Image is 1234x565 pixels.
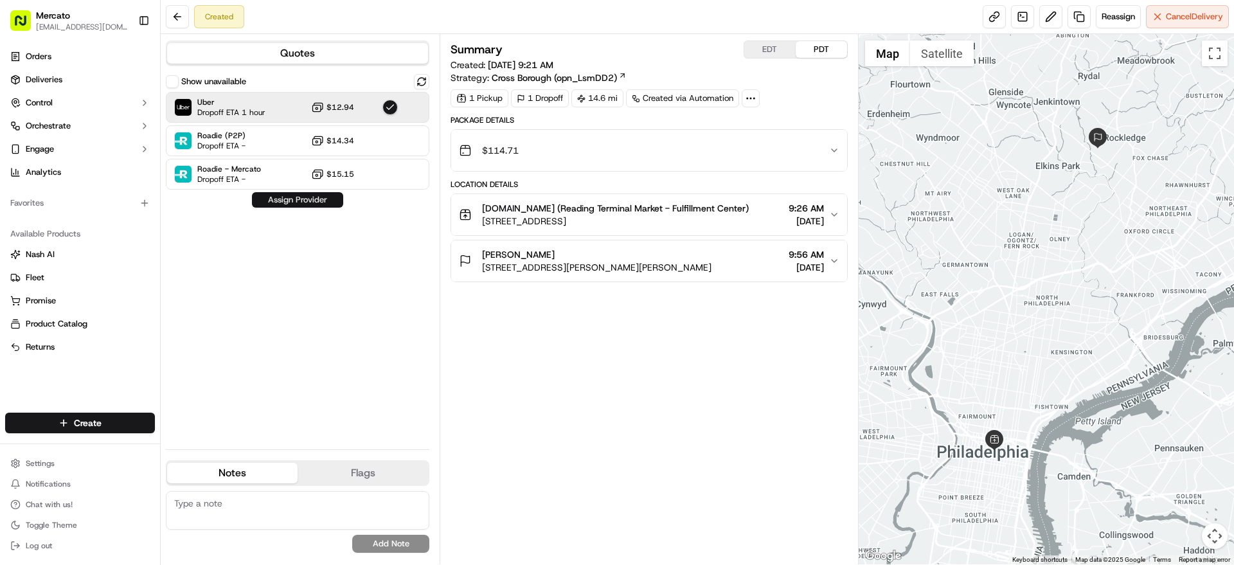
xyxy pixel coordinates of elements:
[482,215,749,228] span: [STREET_ADDRESS]
[26,341,55,353] span: Returns
[40,236,137,246] span: Wisdom [PERSON_NAME]
[167,43,428,64] button: Quotes
[5,5,133,36] button: Mercato[EMAIL_ADDRESS][DOMAIN_NAME]
[5,537,155,555] button: Log out
[451,130,846,171] button: $114.71
[5,46,155,67] a: Orders
[33,120,231,133] input: Got a question? Start typing here...
[5,337,155,357] button: Returns
[5,162,155,183] a: Analytics
[482,202,749,215] span: [DOMAIN_NAME] (Reading Terminal Market - Fulfillment Center)
[175,99,192,116] img: Uber
[1096,5,1141,28] button: Reassign
[5,413,155,433] button: Create
[36,9,70,22] button: Mercato
[451,115,847,125] div: Package Details
[571,89,623,107] div: 14.6 mi
[326,136,354,146] span: $14.34
[744,41,796,58] button: EDT
[1102,11,1135,22] span: Reassign
[789,261,824,274] span: [DATE]
[128,355,156,365] span: Pylon
[311,101,354,114] button: $12.94
[26,499,73,510] span: Chat with us!
[451,89,508,107] div: 1 Pickup
[5,454,155,472] button: Settings
[26,458,55,469] span: Settings
[910,40,974,66] button: Show satellite imagery
[10,249,150,260] a: Nash AI
[26,120,71,132] span: Orchestrate
[311,168,354,181] button: $15.15
[298,463,428,483] button: Flags
[197,164,261,174] span: Roadie - Mercato
[1012,555,1068,564] button: Keyboard shortcuts
[492,71,627,84] a: Cross Borough (opn_LsmDD2)
[13,49,39,75] img: Nash
[10,318,150,330] a: Product Catalog
[311,134,354,147] button: $14.34
[1179,556,1230,563] a: Report a map error
[5,93,155,113] button: Control
[26,249,55,260] span: Nash AI
[197,97,265,107] span: Uber
[26,143,54,155] span: Engage
[5,475,155,493] button: Notifications
[865,40,910,66] button: Show street map
[167,463,298,483] button: Notes
[451,58,553,71] span: Created:
[5,291,155,311] button: Promise
[219,163,234,179] button: Start new chat
[26,295,56,307] span: Promise
[13,159,36,183] img: 1736555255976-a54dd68f-1ca7-489b-9aae-adbdc363a1c4
[5,193,155,213] div: Favorites
[121,324,206,337] span: API Documentation
[36,22,128,32] button: [EMAIL_ADDRESS][DOMAIN_NAME]
[175,132,192,149] img: Roadie (P2P)
[482,248,555,261] span: [PERSON_NAME]
[1166,11,1223,22] span: Cancel Delivery
[488,59,553,71] span: [DATE] 9:21 AM
[451,194,846,235] button: [DOMAIN_NAME] (Reading Terminal Market - Fulfillment Center)[STREET_ADDRESS]9:26 AM[DATE]
[511,89,569,107] div: 1 Dropoff
[1202,523,1228,549] button: Map camera controls
[862,548,904,564] a: Open this area in Google Maps (opens a new window)
[199,201,234,217] button: See all
[5,496,155,514] button: Chat with us!
[26,97,53,109] span: Control
[26,74,62,85] span: Deliveries
[26,166,61,178] span: Analytics
[26,541,52,551] span: Log out
[10,341,150,353] a: Returns
[451,240,846,282] button: [PERSON_NAME][STREET_ADDRESS][PERSON_NAME][PERSON_NAME]9:56 AM[DATE]
[197,130,246,141] span: Roadie (P2P)
[197,107,265,118] span: Dropoff ETA 1 hour
[13,325,23,336] div: 📗
[252,192,343,208] button: Assign Provider
[26,51,51,62] span: Orders
[789,248,824,261] span: 9:56 AM
[49,271,76,281] span: [DATE]
[5,139,155,159] button: Engage
[5,244,155,265] button: Nash AI
[58,159,211,172] div: Start new chat
[175,166,192,183] img: Roadie - Mercato
[1146,5,1229,28] button: CancelDelivery
[626,89,739,107] a: Created via Automation
[451,71,627,84] div: Strategy:
[139,236,144,246] span: •
[27,159,50,183] img: 4920774857489_3d7f54699973ba98c624_72.jpg
[26,237,36,247] img: 1736555255976-a54dd68f-1ca7-489b-9aae-adbdc363a1c4
[26,318,87,330] span: Product Catalog
[1075,556,1145,563] span: Map data ©2025 Google
[197,174,261,184] span: Dropoff ETA -
[91,355,156,365] a: Powered byPylon
[10,295,150,307] a: Promise
[789,202,824,215] span: 9:26 AM
[13,88,234,109] p: Welcome 👋
[181,76,246,87] label: Show unavailable
[796,41,847,58] button: PDT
